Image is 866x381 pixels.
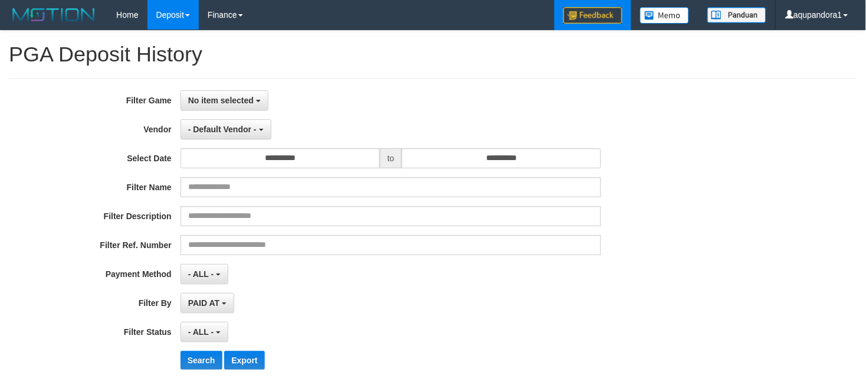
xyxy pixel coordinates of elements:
[9,43,857,66] h1: PGA Deposit History
[181,119,271,139] button: - Default Vendor -
[188,327,214,337] span: - ALL -
[181,293,234,313] button: PAID AT
[181,264,228,284] button: - ALL -
[188,298,219,308] span: PAID AT
[181,322,228,342] button: - ALL -
[188,269,214,279] span: - ALL -
[188,125,257,134] span: - Default Vendor -
[563,7,622,24] img: Feedback.jpg
[188,96,254,105] span: No item selected
[640,7,690,24] img: Button%20Memo.svg
[9,6,99,24] img: MOTION_logo.png
[224,351,264,370] button: Export
[181,90,268,110] button: No item selected
[707,7,766,23] img: panduan.png
[181,351,222,370] button: Search
[380,148,402,168] span: to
